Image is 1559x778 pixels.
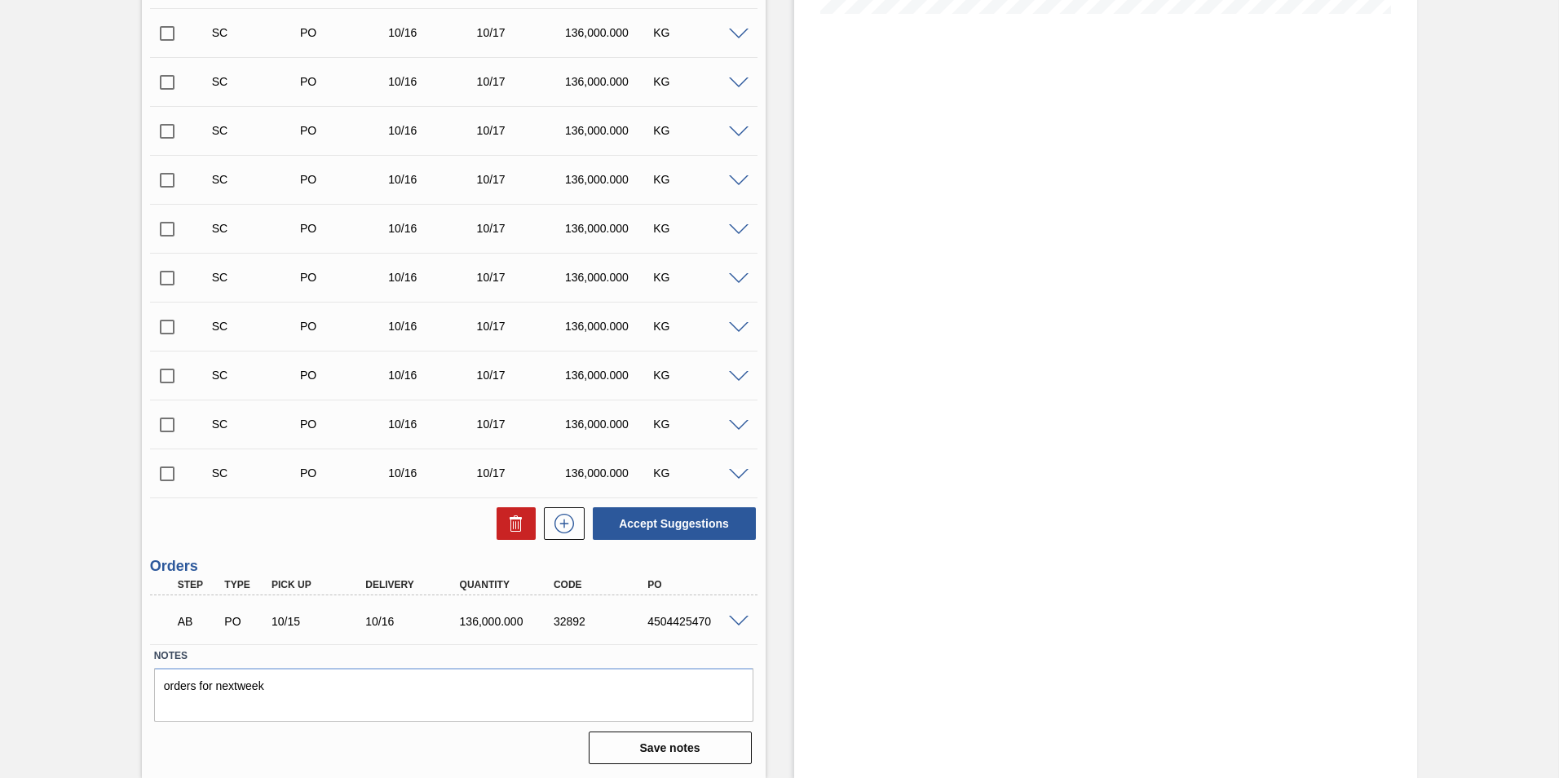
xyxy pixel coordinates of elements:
[585,506,757,542] div: Accept Suggestions
[208,173,307,186] div: Suggestion Created
[473,369,572,382] div: 10/17/2025
[154,644,753,668] label: Notes
[456,615,561,628] div: 136,000.000
[649,271,748,284] div: KG
[384,75,483,88] div: 10/16/2025
[473,75,572,88] div: 10/17/2025
[473,26,572,39] div: 10/17/2025
[208,26,307,39] div: Suggestion Created
[561,271,660,284] div: 136,000.000
[296,369,395,382] div: Purchase order
[649,369,748,382] div: KG
[208,75,307,88] div: Suggestion Created
[593,507,756,540] button: Accept Suggestions
[488,507,536,540] div: Delete Suggestions
[296,26,395,39] div: Purchase order
[208,271,307,284] div: Suggestion Created
[561,26,660,39] div: 136,000.000
[649,173,748,186] div: KG
[561,320,660,333] div: 136,000.000
[220,615,269,628] div: Purchase order
[384,466,483,480] div: 10/16/2025
[550,615,655,628] div: 32892
[473,222,572,235] div: 10/17/2025
[649,26,748,39] div: KG
[178,615,219,628] p: AB
[649,466,748,480] div: KG
[536,507,585,540] div: New suggestion
[384,418,483,431] div: 10/16/2025
[561,369,660,382] div: 136,000.000
[267,579,373,590] div: Pick up
[550,579,655,590] div: Code
[384,320,483,333] div: 10/16/2025
[384,124,483,137] div: 10/16/2025
[296,75,395,88] div: Purchase order
[384,173,483,186] div: 10/16/2025
[473,271,572,284] div: 10/17/2025
[296,271,395,284] div: Purchase order
[208,466,307,480] div: Suggestion Created
[649,222,748,235] div: KG
[643,615,749,628] div: 4504425470
[208,222,307,235] div: Suggestion Created
[561,75,660,88] div: 136,000.000
[384,369,483,382] div: 10/16/2025
[649,124,748,137] div: KG
[589,732,752,764] button: Save notes
[561,173,660,186] div: 136,000.000
[649,75,748,88] div: KG
[473,466,572,480] div: 10/17/2025
[296,466,395,480] div: Purchase order
[267,615,373,628] div: 10/15/2025
[361,579,466,590] div: Delivery
[154,668,753,722] textarea: orders for nextweek
[296,222,395,235] div: Purchase order
[296,320,395,333] div: Purchase order
[150,558,757,575] h3: Orders
[174,579,223,590] div: Step
[473,418,572,431] div: 10/17/2025
[208,418,307,431] div: Suggestion Created
[473,124,572,137] div: 10/17/2025
[296,173,395,186] div: Purchase order
[561,222,660,235] div: 136,000.000
[361,615,466,628] div: 10/16/2025
[296,418,395,431] div: Purchase order
[643,579,749,590] div: PO
[296,124,395,137] div: Purchase order
[649,418,748,431] div: KG
[561,466,660,480] div: 136,000.000
[456,579,561,590] div: Quantity
[473,173,572,186] div: 10/17/2025
[561,124,660,137] div: 136,000.000
[384,271,483,284] div: 10/16/2025
[473,320,572,333] div: 10/17/2025
[208,124,307,137] div: Suggestion Created
[220,579,269,590] div: Type
[384,222,483,235] div: 10/16/2025
[174,603,223,639] div: Awaiting Billing
[208,320,307,333] div: Suggestion Created
[561,418,660,431] div: 136,000.000
[649,320,748,333] div: KG
[208,369,307,382] div: Suggestion Created
[384,26,483,39] div: 10/16/2025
